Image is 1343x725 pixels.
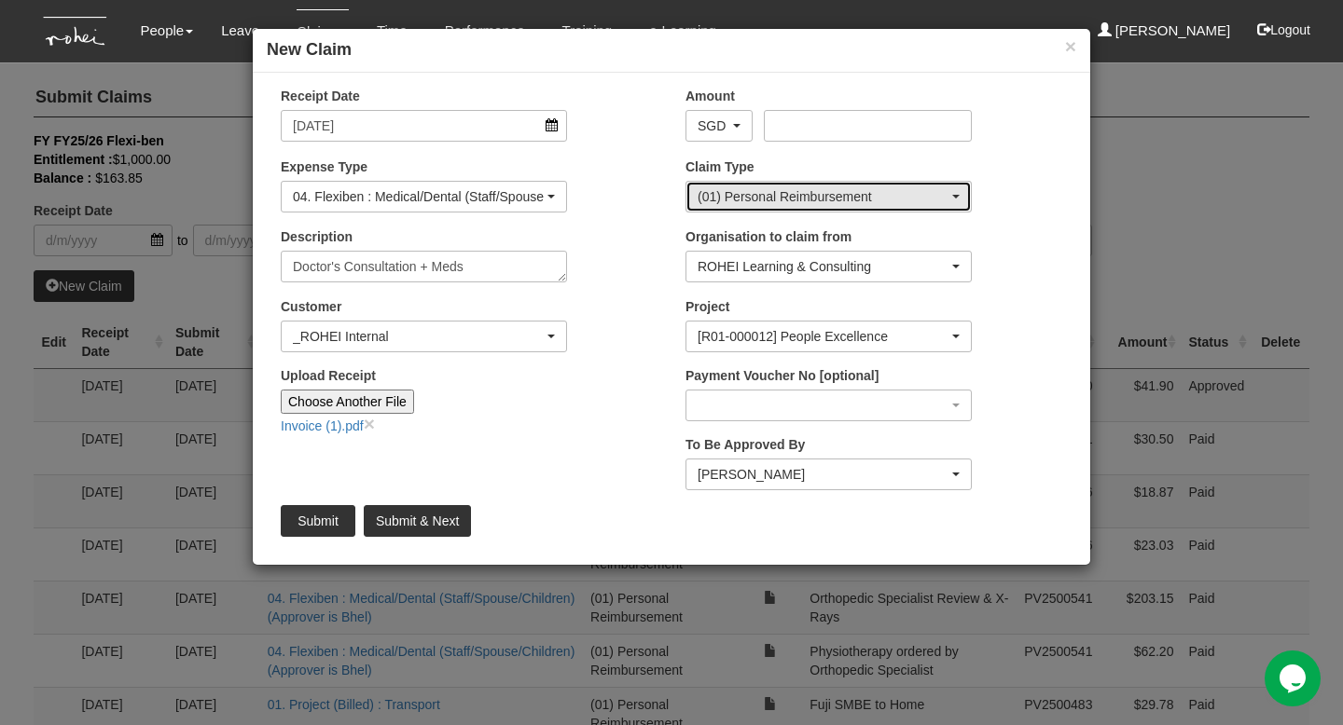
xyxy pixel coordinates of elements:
button: _ROHEI Internal [281,321,567,352]
button: Claribel Abadilla [685,458,972,490]
label: To Be Approved By [685,435,805,454]
div: 04. Flexiben : Medical/Dental (Staff/Spouse/Children) (Approver is Bhel) [293,187,544,206]
input: Submit & Next [364,505,471,537]
label: Amount [685,87,735,105]
input: d/m/yyyy [281,110,567,142]
div: [R01-000012] People Excellence [698,327,948,346]
div: SGD [698,116,729,135]
button: × [1065,36,1076,56]
label: Receipt Date [281,87,360,105]
label: Upload Receipt [281,366,376,385]
button: SGD [685,110,753,142]
iframe: chat widget [1265,650,1324,706]
div: (01) Personal Reimbursement [698,187,948,206]
div: [PERSON_NAME] [698,465,948,484]
a: Invoice (1).pdf [281,418,364,433]
button: ROHEI Learning & Consulting [685,251,972,282]
a: close [364,413,375,434]
label: Project [685,297,729,316]
input: Submit [281,505,355,537]
label: Payment Voucher No [optional] [685,366,879,385]
input: Choose Another File [281,390,414,414]
div: _ROHEI Internal [293,327,544,346]
button: [R01-000012] People Excellence [685,321,972,352]
label: Description [281,227,353,246]
label: Claim Type [685,157,755,176]
div: ROHEI Learning & Consulting [698,257,948,276]
button: 04. Flexiben : Medical/Dental (Staff/Spouse/Children) (Approver is Bhel) [281,181,567,212]
label: Expense Type [281,157,367,176]
label: Customer [281,297,341,316]
b: New Claim [267,40,352,59]
label: Organisation to claim from [685,227,851,246]
button: (01) Personal Reimbursement [685,181,972,212]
